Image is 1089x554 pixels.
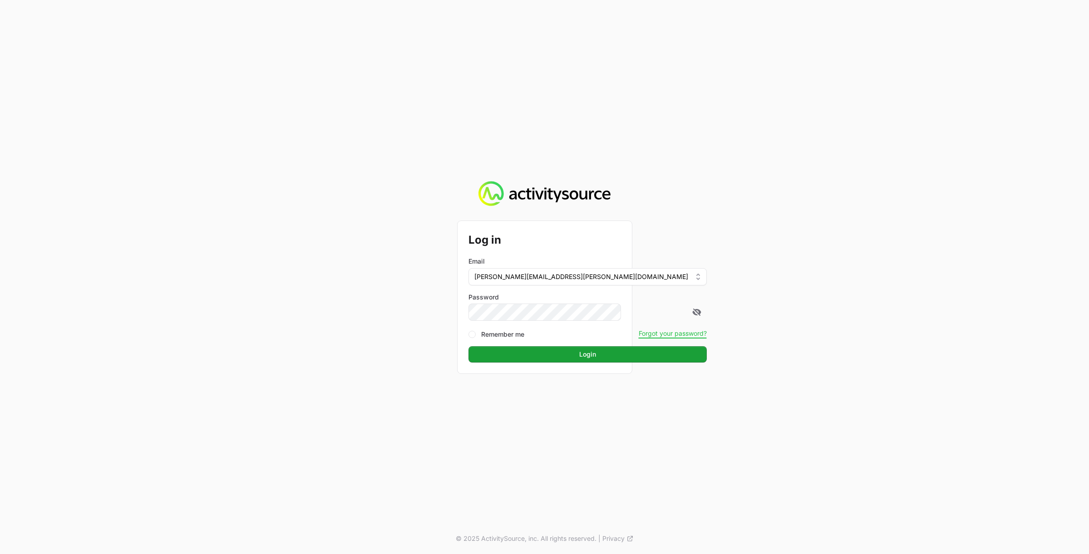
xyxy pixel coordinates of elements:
span: Login [579,349,596,360]
span: | [598,534,601,543]
label: Remember me [481,330,524,339]
a: Privacy [602,534,634,543]
label: Email [468,257,485,266]
button: Forgot your password? [639,329,707,338]
span: [PERSON_NAME][EMAIL_ADDRESS][PERSON_NAME][DOMAIN_NAME] [474,272,688,281]
label: Password [468,293,707,302]
button: [PERSON_NAME][EMAIL_ADDRESS][PERSON_NAME][DOMAIN_NAME] [468,268,707,285]
p: © 2025 ActivitySource, inc. All rights reserved. [456,534,596,543]
h2: Log in [468,232,707,248]
img: Activity Source [478,181,611,206]
button: Login [468,346,707,363]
